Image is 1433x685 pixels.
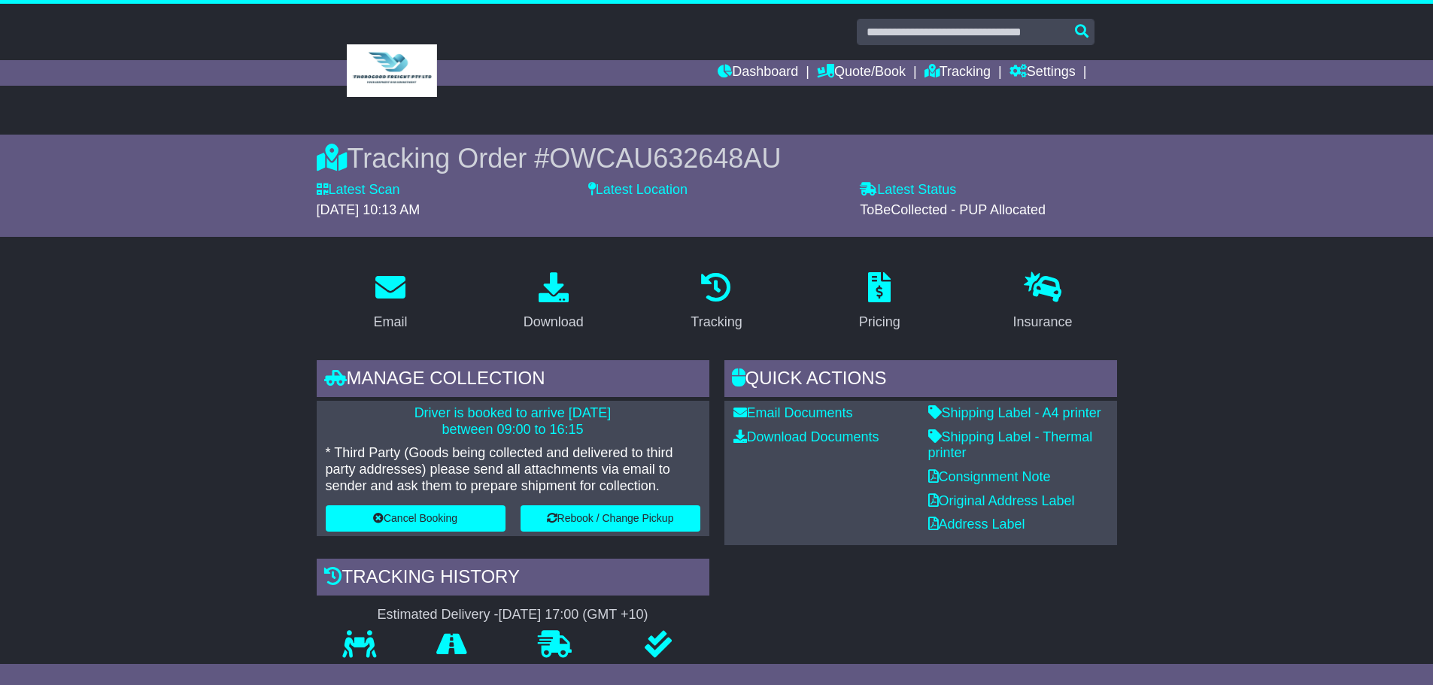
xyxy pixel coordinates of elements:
a: Consignment Note [928,469,1051,484]
a: Download Documents [733,429,879,444]
div: Insurance [1013,312,1073,332]
a: Insurance [1003,267,1082,338]
button: Rebook / Change Pickup [521,505,700,532]
a: Address Label [928,517,1025,532]
a: Email Documents [733,405,853,420]
div: Quick Actions [724,360,1117,401]
span: OWCAU632648AU [549,143,781,174]
div: Email [373,312,407,332]
div: Manage collection [317,360,709,401]
a: Download [514,267,594,338]
a: Shipping Label - A4 printer [928,405,1101,420]
label: Latest Location [588,182,688,199]
a: Tracking [681,267,751,338]
div: Estimated Delivery - [317,607,709,623]
label: Latest Scan [317,182,400,199]
a: Tracking [924,60,991,86]
a: Pricing [849,267,910,338]
div: Tracking history [317,559,709,599]
div: Tracking [691,312,742,332]
div: Pricing [859,312,900,332]
div: [DATE] 17:00 (GMT +10) [499,607,648,623]
p: Driver is booked to arrive [DATE] between 09:00 to 16:15 [326,405,700,438]
span: ToBeCollected - PUP Allocated [860,202,1046,217]
a: Dashboard [718,60,798,86]
a: Quote/Book [817,60,906,86]
label: Latest Status [860,182,956,199]
p: * Third Party (Goods being collected and delivered to third party addresses) please send all atta... [326,445,700,494]
button: Cancel Booking [326,505,505,532]
a: Settings [1009,60,1076,86]
div: Download [524,312,584,332]
div: Tracking Order # [317,142,1117,174]
a: Shipping Label - Thermal printer [928,429,1093,461]
a: Original Address Label [928,493,1075,508]
a: Email [363,267,417,338]
span: [DATE] 10:13 AM [317,202,420,217]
